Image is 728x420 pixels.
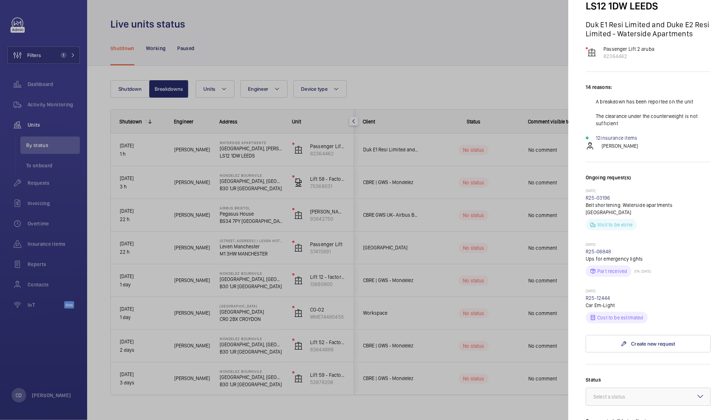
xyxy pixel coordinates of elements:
p: Ups for emergency lights [586,255,711,262]
p: [DATE] [586,242,711,248]
p: Duk E1 Resi Limited and Duke E2 Resi Limited - Waterside Apartments [586,20,711,38]
div: Select a status [593,393,643,400]
p: [PERSON_NAME] [602,142,638,150]
h3: Ongoing request(s) [586,174,711,188]
a: Create new request [586,335,711,352]
a: R25-12444 [586,295,610,301]
img: elevator.svg [587,48,596,57]
a: 12insurance items [596,134,637,142]
a: R25-06848 [586,249,611,254]
label: Status [586,376,711,383]
p: Cost to be estimated [597,314,643,321]
p: A breakdown has been reported on the unit [596,98,693,105]
p: Car Em-Light [586,302,711,309]
p: The clearance under the counterweight is not sufficient [596,113,711,127]
p: Part received [597,268,627,275]
p: Belt shortening. Waterside apartments [GEOGRAPHIC_DATA] [586,201,711,216]
a: R25-03196 [586,195,610,201]
p: [DATE] [586,188,711,194]
p: Visit to be done [597,221,633,228]
p: [DATE] [586,289,711,294]
p: Passenger Lift 2 aruba [603,45,654,53]
p: ETA: [DATE] [631,269,651,273]
p: 14 reasons: [586,83,711,91]
p: 82364462 [603,53,654,60]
